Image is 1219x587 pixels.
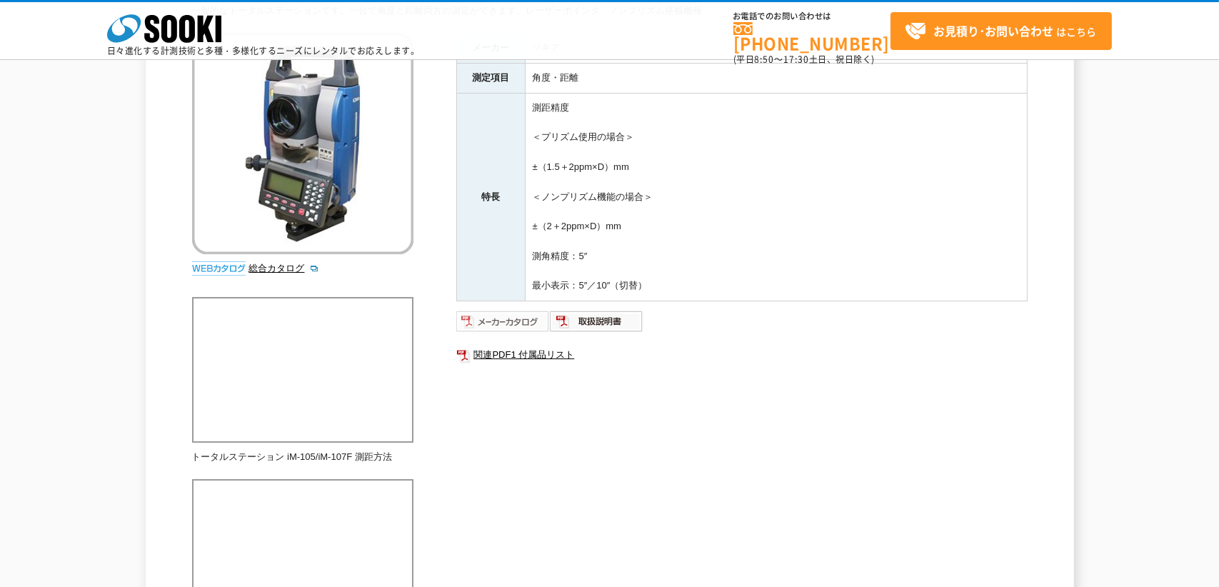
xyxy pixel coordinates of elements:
a: 総合カタログ [249,263,319,274]
img: メーカーカタログ [456,310,550,333]
a: [PHONE_NUMBER] [733,22,891,51]
a: 関連PDF1 付属品リスト [456,346,1028,364]
th: 特長 [456,93,525,301]
a: 取扱説明書 [550,319,643,330]
p: 日々進化する計測技術と多種・多様化するニーズにレンタルでお応えします。 [107,46,420,55]
th: 測定項目 [456,63,525,93]
span: はこちら [905,21,1096,42]
td: 測距精度 ＜プリズム使用の場合＞ ±（1.5＋2ppm×D）mm ＜ノンプリズム機能の場合＞ ±（2＋2ppm×D）mm 測角精度：5″ 最小表示：5″／10″（切替） [525,93,1027,301]
span: 8:50 [755,53,775,66]
img: 取扱説明書 [550,310,643,333]
p: トータルステーション iM-105/iM-107F 測距方法 [192,450,413,465]
span: (平日 ～ 土日、祝日除く) [733,53,875,66]
td: 角度・距離 [525,63,1027,93]
img: トータルステーション iM-105F [192,33,413,254]
a: お見積り･お問い合わせはこちら [891,12,1112,50]
span: 17:30 [783,53,809,66]
span: お電話でのお問い合わせは [733,12,891,21]
strong: お見積り･お問い合わせ [933,22,1053,39]
a: メーカーカタログ [456,319,550,330]
img: webカタログ [192,261,246,276]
